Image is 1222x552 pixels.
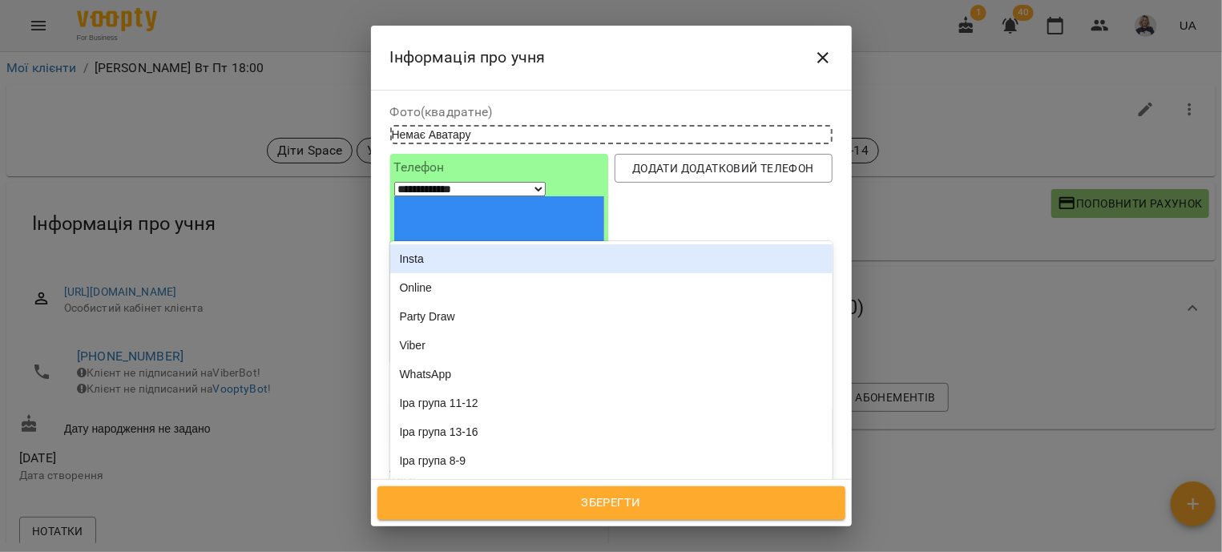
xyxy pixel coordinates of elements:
img: Ukraine [394,196,604,336]
div: Online [390,273,833,302]
div: Іра група 13-16 [390,417,833,446]
h6: Інформація про учня [390,45,546,70]
div: Viber [390,331,833,360]
button: Close [804,38,842,77]
span: Немає Аватару [392,128,471,141]
div: Іра група 8-9 [390,446,833,475]
button: Зберегти [377,486,845,520]
button: Додати додатковий телефон [615,154,833,183]
span: Додати додатковий телефон [627,159,820,178]
div: Party Draw [390,302,833,331]
select: Phone number country [394,182,546,196]
div: WhatsApp [390,360,833,389]
span: Зберегти [395,493,828,514]
div: Insta [390,244,833,273]
label: Телефон [394,161,604,174]
label: Фото(квадратне) [390,106,833,119]
div: Іра група 11-12 [390,389,833,417]
div: Іра група дорослих вечірня ПН [390,475,833,504]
